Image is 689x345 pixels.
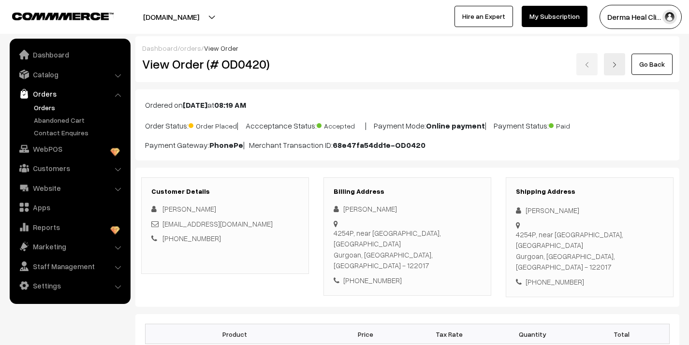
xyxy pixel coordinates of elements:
[109,5,233,29] button: [DOMAIN_NAME]
[162,234,221,243] a: [PHONE_NUMBER]
[612,62,617,68] img: right-arrow.png
[334,228,481,271] div: 4254P, near [GEOGRAPHIC_DATA], [GEOGRAPHIC_DATA] Gurgoan, [GEOGRAPHIC_DATA], [GEOGRAPHIC_DATA] - ...
[189,118,237,131] span: Order Placed
[12,238,127,255] a: Marketing
[334,275,481,286] div: [PHONE_NUMBER]
[12,277,127,294] a: Settings
[491,324,574,344] th: Quantity
[31,128,127,138] a: Contact Enquires
[12,66,127,83] a: Catalog
[142,57,309,72] h2: View Order (# OD0420)
[317,118,365,131] span: Accepted
[162,204,216,213] span: [PERSON_NAME]
[407,324,490,344] th: Tax Rate
[12,179,127,197] a: Website
[146,324,324,344] th: Product
[142,43,673,53] div: / /
[12,159,127,177] a: Customers
[574,324,669,344] th: Total
[334,187,481,196] h3: Billing Address
[214,100,246,110] b: 08:19 AM
[145,99,670,111] p: Ordered on at
[324,324,407,344] th: Price
[12,258,127,275] a: Staff Management
[183,100,207,110] b: [DATE]
[12,13,114,20] img: COMMMERCE
[334,203,481,215] div: [PERSON_NAME]
[162,219,273,228] a: [EMAIL_ADDRESS][DOMAIN_NAME]
[145,118,670,131] p: Order Status: | Accceptance Status: | Payment Mode: | Payment Status:
[151,187,299,196] h3: Customer Details
[333,140,425,150] b: 68e47fa54dd1e-OD0420
[12,199,127,216] a: Apps
[600,5,682,29] button: Derma Heal Cli…
[209,140,243,150] b: PhonePe
[549,118,597,131] span: Paid
[426,121,485,130] b: Online payment
[454,6,513,27] a: Hire an Expert
[180,44,201,52] a: orders
[31,102,127,113] a: Orders
[145,139,670,151] p: Payment Gateway: | Merchant Transaction ID:
[31,115,127,125] a: Abandoned Cart
[516,276,663,287] div: [PHONE_NUMBER]
[516,229,663,273] div: 4254P, near [GEOGRAPHIC_DATA], [GEOGRAPHIC_DATA] Gurgoan, [GEOGRAPHIC_DATA], [GEOGRAPHIC_DATA] - ...
[631,54,673,75] a: Go Back
[12,85,127,102] a: Orders
[12,10,97,21] a: COMMMERCE
[662,10,677,24] img: user
[516,187,663,196] h3: Shipping Address
[12,46,127,63] a: Dashboard
[142,44,177,52] a: Dashboard
[516,205,663,216] div: [PERSON_NAME]
[12,140,127,158] a: WebPOS
[204,44,238,52] span: View Order
[12,218,127,236] a: Reports
[522,6,587,27] a: My Subscription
